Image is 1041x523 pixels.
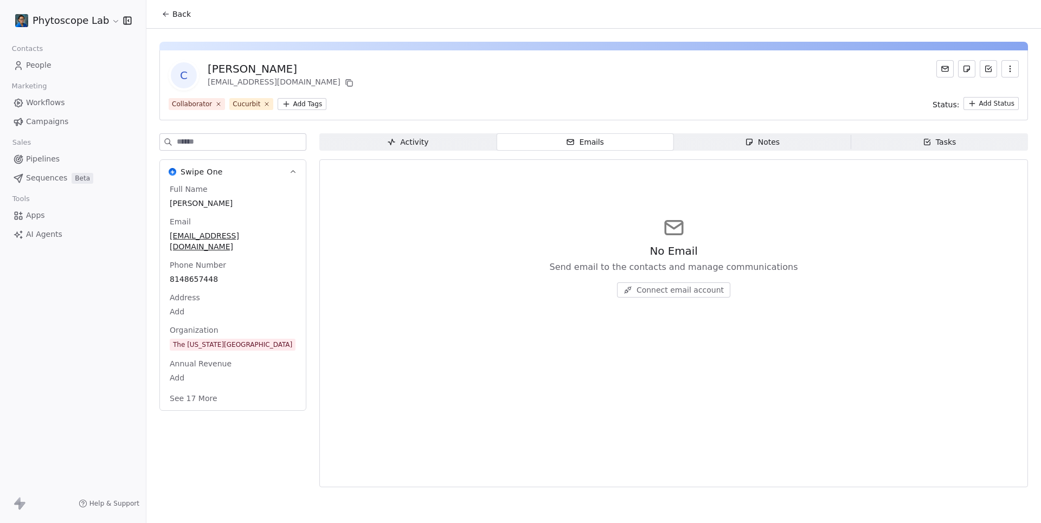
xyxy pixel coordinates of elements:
span: C [171,62,197,88]
button: Phytoscope Lab [13,11,115,30]
a: Workflows [9,94,137,112]
img: Swipe One [169,168,176,176]
button: Connect email account [617,282,730,298]
span: Full Name [168,184,210,195]
div: [PERSON_NAME] [208,61,356,76]
span: Pipelines [26,153,60,165]
span: Workflows [26,97,65,108]
span: Beta [72,173,93,184]
a: SequencesBeta [9,169,137,187]
div: Swipe OneSwipe One [160,184,306,410]
span: Apps [26,210,45,221]
span: Email [168,216,193,227]
span: Add [170,306,296,317]
div: Notes [745,137,780,148]
span: Status: [933,99,959,110]
div: Collaborator [172,99,212,109]
span: Organization [168,325,221,335]
span: 8148657448 [170,274,296,285]
button: Swipe OneSwipe One [160,160,306,184]
button: Add Status [963,97,1019,110]
span: Address [168,292,202,303]
span: Help & Support [89,499,139,508]
div: Tasks [923,137,956,148]
div: [EMAIL_ADDRESS][DOMAIN_NAME] [208,76,356,89]
span: AI Agents [26,229,62,240]
span: People [26,60,52,71]
button: Back [155,4,197,24]
button: Add Tags [278,98,326,110]
span: Annual Revenue [168,358,234,369]
span: Swipe One [181,166,223,177]
span: Phone Number [168,260,228,270]
span: No Email [650,243,697,259]
a: Apps [9,206,137,224]
span: Send email to the contacts and manage communications [549,261,798,274]
span: Marketing [7,78,52,94]
a: AI Agents [9,225,137,243]
span: Phytoscope Lab [33,14,109,28]
span: Campaigns [26,116,68,127]
span: Sales [8,134,36,151]
a: Campaigns [9,113,137,131]
button: See 17 More [163,389,224,408]
a: Pipelines [9,150,137,168]
span: Connect email account [637,285,724,295]
span: Add [170,372,296,383]
span: Sequences [26,172,67,184]
div: The [US_STATE][GEOGRAPHIC_DATA] [173,339,292,350]
span: Back [172,9,191,20]
span: [PERSON_NAME] [170,198,296,209]
div: Activity [387,137,428,148]
div: Cucurbit [233,99,260,109]
span: [EMAIL_ADDRESS][DOMAIN_NAME] [170,230,296,252]
span: Contacts [7,41,48,57]
span: Tools [8,191,34,207]
a: People [9,56,137,74]
img: SK%20Logo%204k.jpg [15,14,28,27]
a: Help & Support [79,499,139,508]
